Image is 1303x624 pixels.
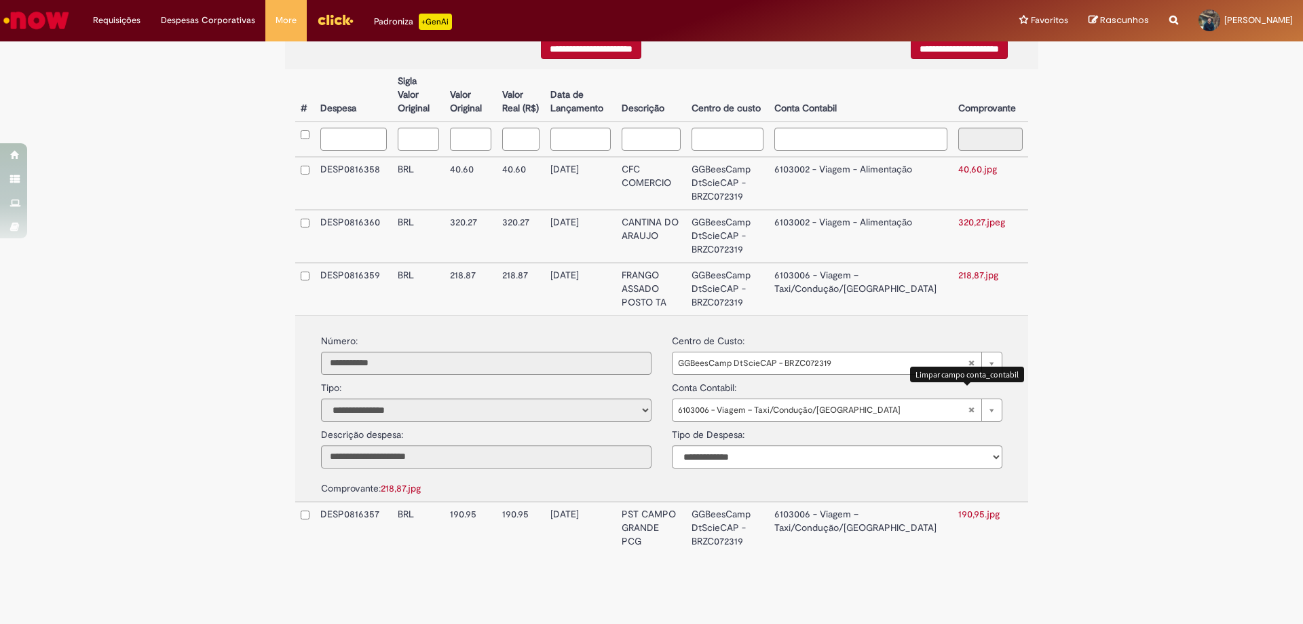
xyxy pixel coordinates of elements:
[545,69,616,122] th: Data de Lançamento
[545,157,616,210] td: [DATE]
[961,399,981,421] abbr: Limpar campo conta_contabil
[958,508,1000,520] a: 190,95.jpg
[321,428,403,442] label: Descrição despesa:
[686,210,770,263] td: GGBeesCamp DtScieCAP - BRZC072319
[953,157,1028,210] td: 40,60.jpg
[321,335,358,348] label: Número:
[315,69,392,122] th: Despesa
[315,502,392,554] td: DESP0816357
[315,263,392,315] td: DESP0816359
[1,7,71,34] img: ServiceNow
[686,69,770,122] th: Centro de custo
[445,69,497,122] th: Valor Original
[958,269,998,281] a: 218,87.jpg
[672,399,1002,422] a: 6103006 - Viagem – Taxi/Condução/[GEOGRAPHIC_DATA]Limpar campo conta_contabil
[769,502,953,554] td: 6103006 - Viagem – Taxi/Condução/[GEOGRAPHIC_DATA]
[497,502,545,554] td: 190.95
[93,14,140,27] span: Requisições
[392,210,445,263] td: BRL
[616,157,685,210] td: CFC COMERCIO
[392,502,445,554] td: BRL
[419,14,452,30] p: +GenAi
[392,69,445,122] th: Sigla Valor Original
[672,352,1002,375] a: GGBeesCamp DtScieCAP - BRZC072319Limpar campo centro_de_custo
[958,216,1005,228] a: 320,27.jpeg
[497,157,545,210] td: 40.60
[1089,14,1149,27] a: Rascunhos
[686,263,770,315] td: GGBeesCamp DtScieCAP - BRZC072319
[953,210,1028,263] td: 320,27.jpeg
[161,14,255,27] span: Despesas Corporativas
[616,69,685,122] th: Descrição
[672,328,744,348] label: Centro de Custo:
[953,502,1028,554] td: 190,95.jpg
[678,352,968,374] span: GGBeesCamp DtScieCAP - BRZC072319
[545,210,616,263] td: [DATE]
[497,69,545,122] th: Valor Real (R$)
[769,157,953,210] td: 6103002 - Viagem - Alimentação
[545,263,616,315] td: [DATE]
[769,69,953,122] th: Conta Contabil
[445,210,497,263] td: 320.27
[392,157,445,210] td: BRL
[545,502,616,554] td: [DATE]
[381,482,421,494] a: 218,87.jpg
[686,157,770,210] td: GGBeesCamp DtScieCAP - BRZC072319
[672,422,744,442] label: Tipo de Despesa:
[1100,14,1149,26] span: Rascunhos
[1031,14,1068,27] span: Favoritos
[686,502,770,554] td: GGBeesCamp DtScieCAP - BRZC072319
[769,263,953,315] td: 6103006 - Viagem – Taxi/Condução/[GEOGRAPHIC_DATA]
[497,263,545,315] td: 218.87
[961,352,981,374] abbr: Limpar campo centro_de_custo
[616,210,685,263] td: CANTINA DO ARAUJO
[445,263,497,315] td: 218.87
[392,263,445,315] td: BRL
[321,375,341,395] label: Tipo:
[672,375,736,395] label: Conta Contabil:
[616,263,685,315] td: FRANGO ASSADO POSTO TA
[678,399,968,421] span: 6103006 - Viagem – Taxi/Condução/[GEOGRAPHIC_DATA]
[953,263,1028,315] td: 218,87.jpg
[769,210,953,263] td: 6103002 - Viagem - Alimentação
[445,502,497,554] td: 190.95
[616,502,685,554] td: PST CAMPO GRANDE PCG
[295,69,315,122] th: #
[445,157,497,210] td: 40.60
[315,210,392,263] td: DESP0816360
[953,69,1028,122] th: Comprovante
[497,210,545,263] td: 320.27
[315,157,392,210] td: DESP0816358
[374,14,452,30] div: Padroniza
[1224,14,1293,26] span: [PERSON_NAME]
[910,367,1024,382] div: Limpar campo conta_contabil
[958,163,997,175] a: 40,60.jpg
[276,14,297,27] span: More
[317,10,354,30] img: click_logo_yellow_360x200.png
[321,475,651,496] div: Comprovante:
